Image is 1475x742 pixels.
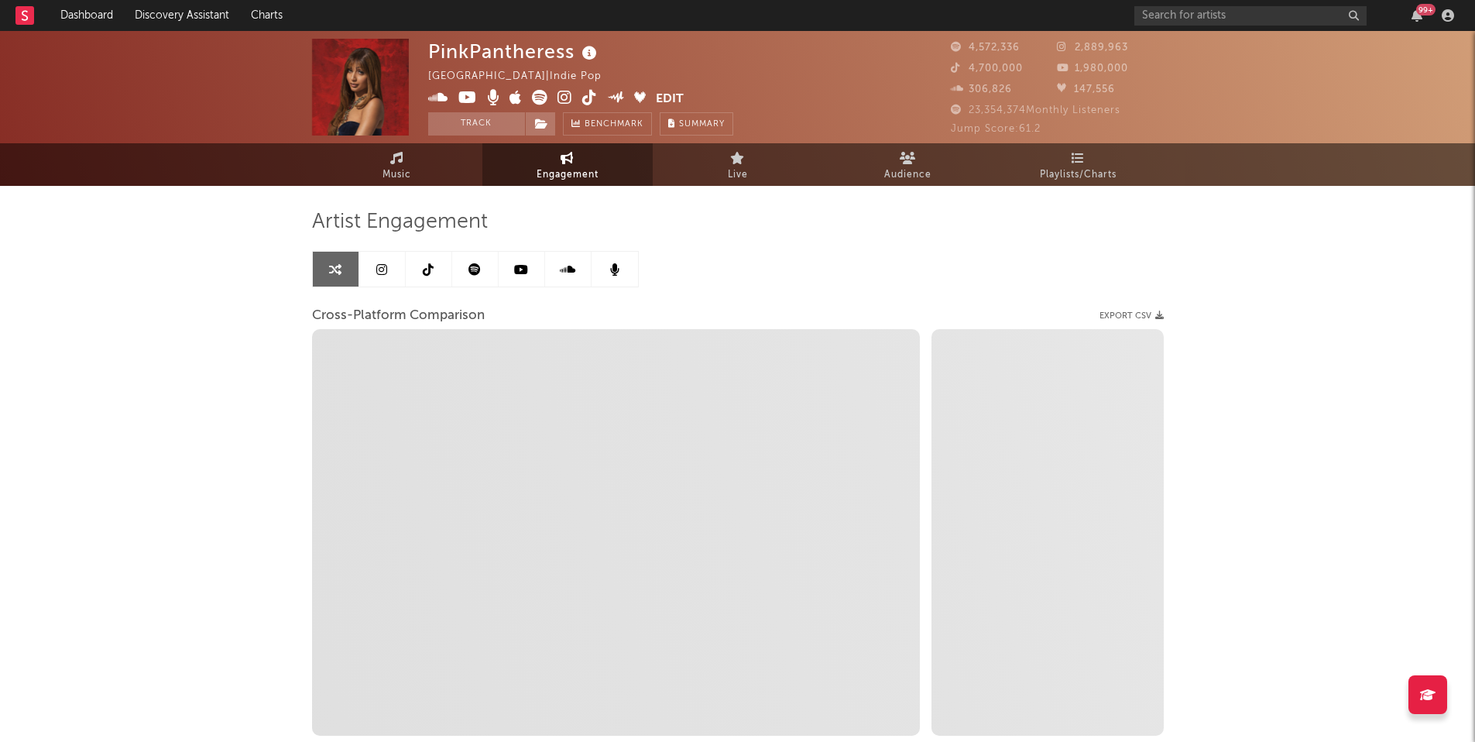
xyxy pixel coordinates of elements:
[951,105,1120,115] span: 23,354,374 Monthly Listeners
[537,166,599,184] span: Engagement
[993,143,1164,186] a: Playlists/Charts
[1099,311,1164,321] button: Export CSV
[1412,9,1422,22] button: 99+
[951,84,1012,94] span: 306,826
[951,64,1023,74] span: 4,700,000
[679,120,725,129] span: Summary
[428,112,525,136] button: Track
[656,90,684,109] button: Edit
[1057,64,1128,74] span: 1,980,000
[312,307,485,325] span: Cross-Platform Comparison
[428,67,619,86] div: [GEOGRAPHIC_DATA] | Indie Pop
[728,166,748,184] span: Live
[951,43,1020,53] span: 4,572,336
[951,124,1041,134] span: Jump Score: 61.2
[1040,166,1117,184] span: Playlists/Charts
[653,143,823,186] a: Live
[312,213,488,232] span: Artist Engagement
[1057,84,1115,94] span: 147,556
[428,39,601,64] div: PinkPantheress
[585,115,643,134] span: Benchmark
[1416,4,1436,15] div: 99 +
[660,112,733,136] button: Summary
[823,143,993,186] a: Audience
[563,112,652,136] a: Benchmark
[482,143,653,186] a: Engagement
[312,143,482,186] a: Music
[884,166,931,184] span: Audience
[382,166,411,184] span: Music
[1134,6,1367,26] input: Search for artists
[1057,43,1128,53] span: 2,889,963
